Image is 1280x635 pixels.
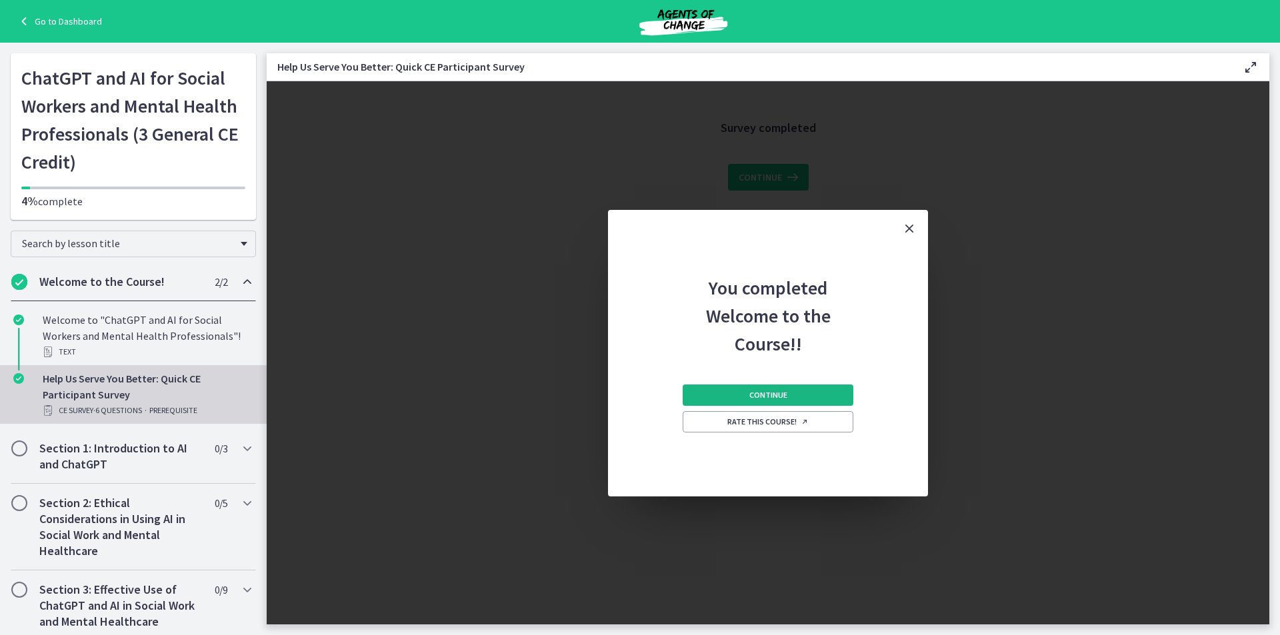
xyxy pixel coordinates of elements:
[215,440,227,456] span: 0 / 3
[891,210,928,247] button: Close
[22,237,234,250] span: Search by lesson title
[21,64,245,176] h1: ChatGPT and AI for Social Workers and Mental Health Professionals (3 General CE Credit)
[16,13,102,29] a: Go to Dashboard
[680,247,856,358] h2: You completed Welcome to the Course!!
[43,344,251,360] div: Text
[215,582,227,598] span: 0 / 9
[277,59,1221,75] h3: Help Us Serve You Better: Quick CE Participant Survey
[727,416,809,427] span: Rate this course!
[21,193,38,209] span: 4%
[39,495,202,559] h2: Section 2: Ethical Considerations in Using AI in Social Work and Mental Healthcare
[215,274,227,290] span: 2 / 2
[39,274,202,290] h2: Welcome to the Course!
[21,193,245,209] p: complete
[39,440,202,472] h2: Section 1: Introduction to AI and ChatGPT
[683,384,853,406] button: Continue
[43,370,251,418] div: Help Us Serve You Better: Quick CE Participant Survey
[11,274,27,290] i: Completed
[683,411,853,432] a: Rate this course! Opens in a new window
[13,373,24,384] i: Completed
[215,495,227,511] span: 0 / 5
[749,390,787,400] span: Continue
[39,582,202,630] h2: Section 3: Effective Use of ChatGPT and AI in Social Work and Mental Healthcare
[93,402,142,418] span: · 6 Questions
[145,402,147,418] span: ·
[801,418,809,426] i: Opens in a new window
[43,402,251,418] div: CE Survey
[43,312,251,360] div: Welcome to "ChatGPT and AI for Social Workers and Mental Health Professionals"!
[603,5,763,37] img: Agents of Change Social Work Test Prep
[13,315,24,325] i: Completed
[149,402,197,418] span: PREREQUISITE
[11,231,256,257] div: Search by lesson title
